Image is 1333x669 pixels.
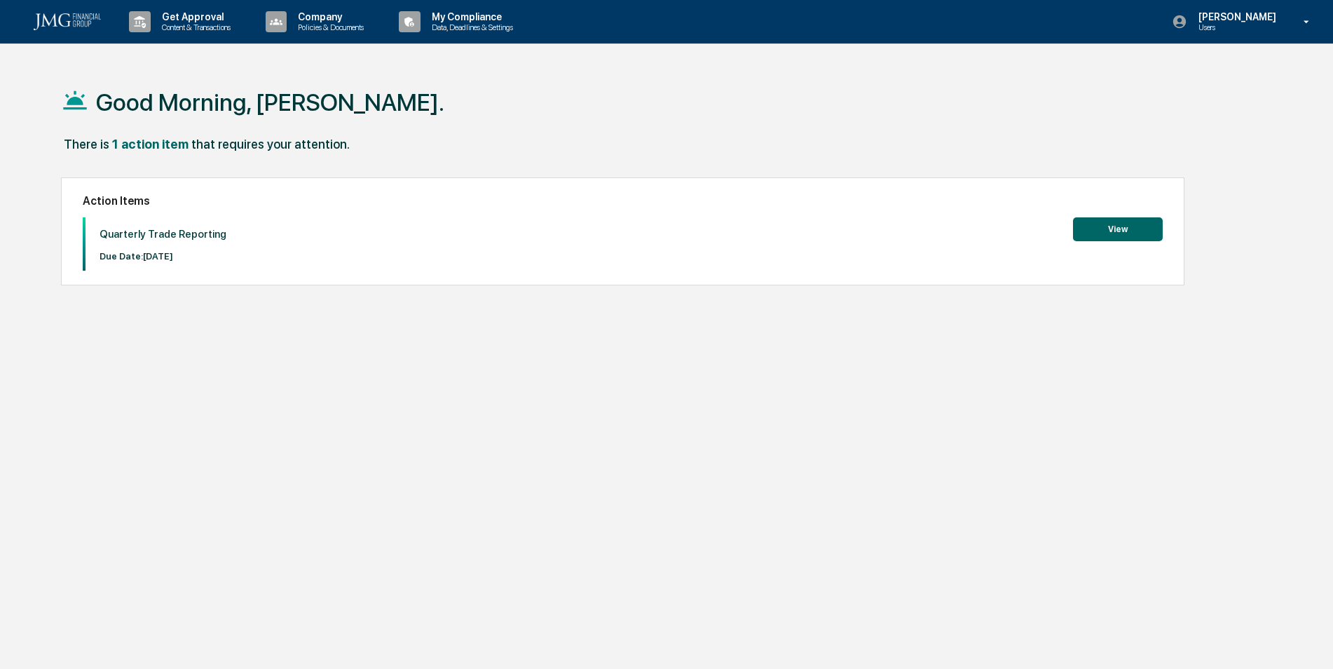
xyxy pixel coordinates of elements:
div: There is [64,137,109,151]
p: Quarterly Trade Reporting [100,228,226,241]
a: View [1073,222,1163,235]
p: Company [287,11,371,22]
button: View [1073,217,1163,241]
p: Users [1187,22,1283,32]
h1: Good Morning, [PERSON_NAME]. [96,88,444,116]
p: [PERSON_NAME] [1187,11,1283,22]
p: Content & Transactions [151,22,238,32]
div: that requires your attention. [191,137,350,151]
p: Due Date: [DATE] [100,251,226,262]
img: logo [34,13,101,30]
h2: Action Items [83,194,1163,208]
p: Get Approval [151,11,238,22]
p: My Compliance [421,11,520,22]
div: 1 action item [112,137,189,151]
p: Data, Deadlines & Settings [421,22,520,32]
p: Policies & Documents [287,22,371,32]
